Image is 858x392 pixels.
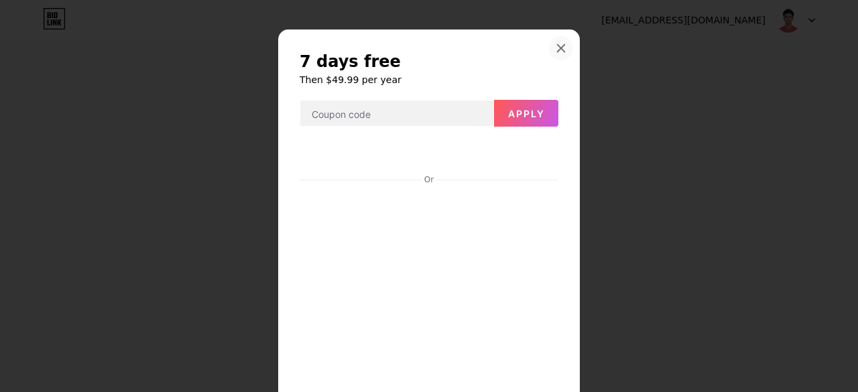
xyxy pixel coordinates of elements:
[300,51,401,72] span: 7 days free
[508,108,545,119] span: Apply
[494,100,558,127] button: Apply
[422,174,436,185] div: Or
[300,73,558,86] h6: Then $49.99 per year
[300,101,493,127] input: Coupon code
[300,138,558,170] iframe: Cadre de bouton sécurisé pour le paiement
